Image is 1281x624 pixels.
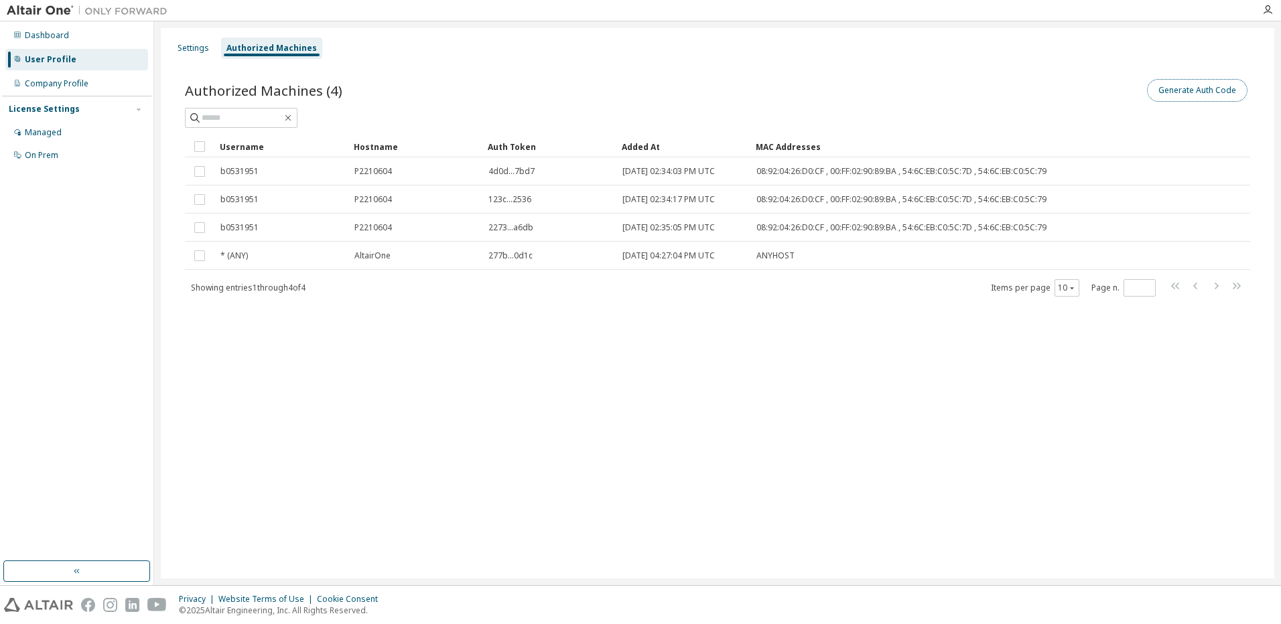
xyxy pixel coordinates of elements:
button: Generate Auth Code [1147,79,1248,102]
img: youtube.svg [147,598,167,612]
p: © 2025 Altair Engineering, Inc. All Rights Reserved. [179,605,386,616]
span: Authorized Machines (4) [185,81,342,100]
img: Altair One [7,4,174,17]
img: linkedin.svg [125,598,139,612]
div: Hostname [354,136,477,157]
span: 08:92:04:26:D0:CF , 00:FF:02:90:89:BA , 54:6C:EB:C0:5C:7D , 54:6C:EB:C0:5C:79 [756,194,1047,205]
div: Settings [178,43,209,54]
div: Dashboard [25,30,69,41]
span: 277b...0d1c [488,250,533,261]
div: Managed [25,127,62,138]
span: 2273...a6db [488,222,533,233]
span: 4d0d...7bd7 [488,166,535,177]
div: User Profile [25,54,76,65]
span: AltairOne [354,250,391,261]
img: altair_logo.svg [4,598,73,612]
span: Items per page [991,279,1079,297]
span: Page n. [1091,279,1156,297]
div: License Settings [9,104,80,114]
div: Auth Token [488,136,611,157]
span: b0531951 [220,166,259,177]
div: Website Terms of Use [218,594,317,605]
div: Company Profile [25,78,88,89]
div: Added At [622,136,745,157]
div: MAC Addresses [756,136,1109,157]
span: ANYHOST [756,250,795,261]
span: P2210604 [354,194,392,205]
img: facebook.svg [81,598,95,612]
img: instagram.svg [103,598,117,612]
span: b0531951 [220,222,259,233]
span: Showing entries 1 through 4 of 4 [191,282,306,293]
span: [DATE] 02:34:03 PM UTC [622,166,715,177]
span: b0531951 [220,194,259,205]
button: 10 [1058,283,1076,293]
div: On Prem [25,150,58,161]
span: 08:92:04:26:D0:CF , 00:FF:02:90:89:BA , 54:6C:EB:C0:5C:7D , 54:6C:EB:C0:5C:79 [756,166,1047,177]
span: [DATE] 02:35:05 PM UTC [622,222,715,233]
div: Username [220,136,343,157]
span: P2210604 [354,166,392,177]
span: 08:92:04:26:D0:CF , 00:FF:02:90:89:BA , 54:6C:EB:C0:5C:7D , 54:6C:EB:C0:5C:79 [756,222,1047,233]
span: P2210604 [354,222,392,233]
div: Cookie Consent [317,594,386,605]
span: * (ANY) [220,250,248,261]
span: [DATE] 02:34:17 PM UTC [622,194,715,205]
div: Authorized Machines [226,43,317,54]
span: [DATE] 04:27:04 PM UTC [622,250,715,261]
span: 123c...2536 [488,194,531,205]
div: Privacy [179,594,218,605]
